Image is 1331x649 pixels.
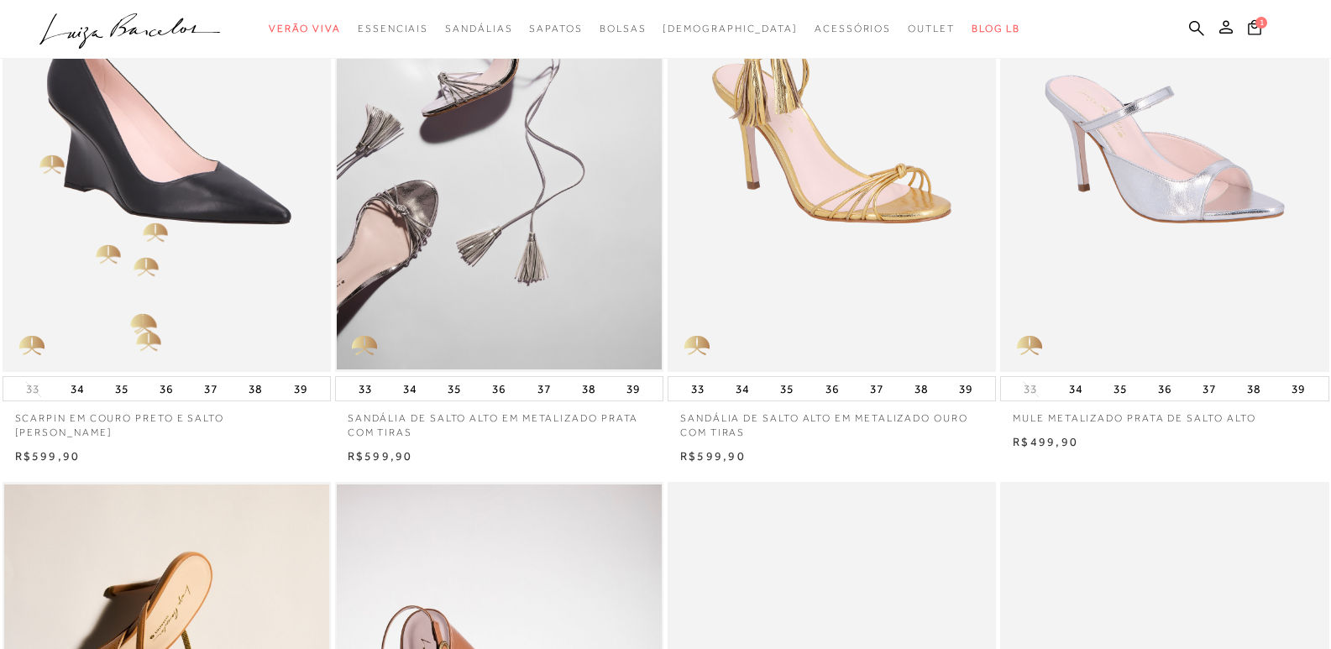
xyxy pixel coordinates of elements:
[815,13,891,44] a: categoryNavScreenReaderText
[1243,18,1266,41] button: 1
[908,13,955,44] a: categoryNavScreenReaderText
[199,377,223,400] button: 37
[600,23,647,34] span: Bolsas
[443,377,466,400] button: 35
[269,23,341,34] span: Verão Viva
[1064,377,1087,400] button: 34
[348,449,413,463] span: R$599,90
[289,377,312,400] button: 39
[15,449,81,463] span: R$599,90
[110,377,134,400] button: 35
[668,322,726,372] img: golden_caliandra_v6.png
[1197,377,1221,400] button: 37
[909,377,933,400] button: 38
[529,13,582,44] a: categoryNavScreenReaderText
[577,377,600,400] button: 38
[865,377,888,400] button: 37
[445,23,512,34] span: Sandálias
[731,377,754,400] button: 34
[529,23,582,34] span: Sapatos
[358,23,428,34] span: Essenciais
[398,377,422,400] button: 34
[686,377,710,400] button: 33
[1013,435,1078,448] span: R$499,90
[269,13,341,44] a: categoryNavScreenReaderText
[820,377,844,400] button: 36
[66,377,89,400] button: 34
[3,401,331,440] a: SCARPIN EM COURO PRETO E SALTO [PERSON_NAME]
[1000,401,1328,426] a: MULE METALIZADO PRATA DE SALTO ALTO
[1242,377,1265,400] button: 38
[155,377,178,400] button: 36
[621,377,645,400] button: 39
[1000,322,1059,372] img: golden_caliandra_v6.png
[532,377,556,400] button: 37
[908,23,955,34] span: Outlet
[972,13,1020,44] a: BLOG LB
[775,377,799,400] button: 35
[668,401,996,440] a: SANDÁLIA DE SALTO ALTO EM METALIZADO OURO COM TIRAS
[335,322,394,372] img: golden_caliandra_v6.png
[972,23,1020,34] span: BLOG LB
[1255,17,1267,29] span: 1
[244,377,267,400] button: 38
[1286,377,1310,400] button: 39
[815,23,891,34] span: Acessórios
[445,13,512,44] a: categoryNavScreenReaderText
[21,381,45,397] button: 33
[600,13,647,44] a: categoryNavScreenReaderText
[335,401,663,440] a: SANDÁLIA DE SALTO ALTO EM METALIZADO PRATA COM TIRAS
[3,322,61,372] img: golden_caliandra_v6.png
[954,377,977,400] button: 39
[680,449,746,463] span: R$599,90
[663,23,798,34] span: [DEMOGRAPHIC_DATA]
[358,13,428,44] a: categoryNavScreenReaderText
[1019,381,1042,397] button: 33
[1153,377,1176,400] button: 36
[1108,377,1132,400] button: 35
[663,13,798,44] a: noSubCategoriesText
[354,377,377,400] button: 33
[487,377,511,400] button: 36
